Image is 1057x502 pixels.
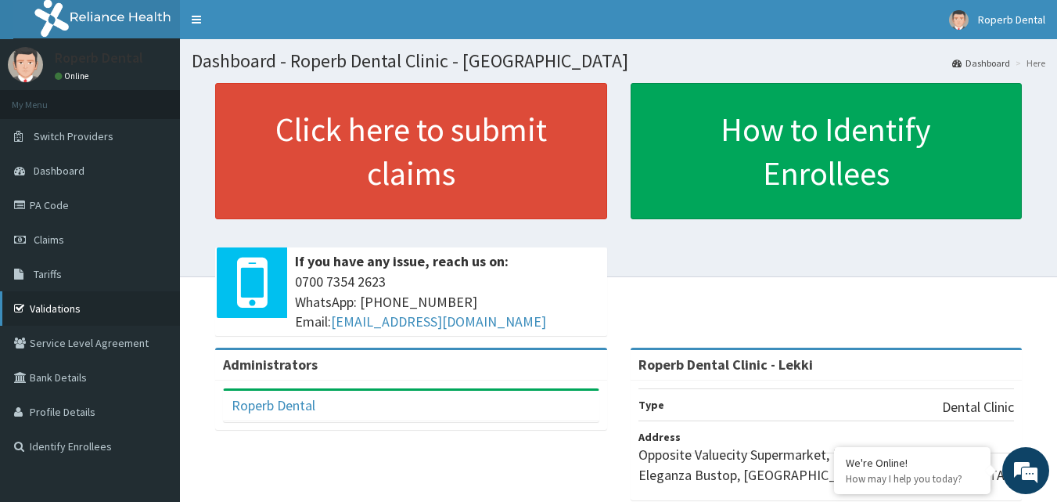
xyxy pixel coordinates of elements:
span: We're online! [91,151,216,309]
p: Roperb Dental [55,51,143,65]
a: Online [55,70,92,81]
span: Claims [34,233,64,247]
span: Tariffs [34,267,62,281]
span: Switch Providers [34,129,113,143]
span: 0700 7354 2623 WhatsApp: [PHONE_NUMBER] Email: [295,272,599,332]
a: Roperb Dental [232,396,315,414]
b: If you have any issue, reach us on: [295,252,509,270]
p: How may I help you today? [846,472,979,486]
img: d_794563401_company_1708531726252_794563401 [29,78,63,117]
b: Address [638,430,681,444]
b: Type [638,398,664,412]
h1: Dashboard - Roperb Dental Clinic - [GEOGRAPHIC_DATA] [192,51,1045,71]
textarea: Type your message and hit 'Enter' [8,335,298,390]
a: How to Identify Enrollees [631,83,1023,219]
strong: Roperb Dental Clinic - Lekki [638,356,813,374]
span: Roperb Dental [978,13,1045,27]
span: Dashboard [34,164,84,178]
div: Minimize live chat window [257,8,294,45]
img: User Image [8,47,43,82]
li: Here [1012,56,1045,70]
a: Click here to submit claims [215,83,607,219]
div: We're Online! [846,456,979,470]
b: Administrators [223,356,318,374]
p: Dental Clinic [942,397,1014,417]
img: User Image [949,10,969,30]
div: Chat with us now [81,88,263,108]
a: Dashboard [952,56,1010,70]
a: [EMAIL_ADDRESS][DOMAIN_NAME] [331,312,546,330]
p: Opposite Valuecity Supermarket, [GEOGRAPHIC_DATA], By Eleganza Bustop, [GEOGRAPHIC_DATA], [GEOGRA... [638,445,1015,485]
